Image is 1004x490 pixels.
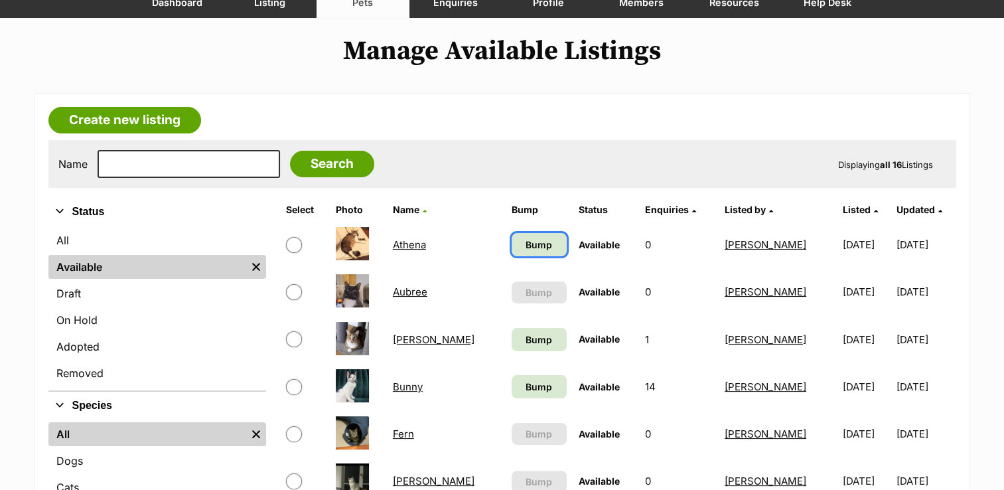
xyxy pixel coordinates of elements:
[526,286,552,299] span: Bump
[837,269,895,315] td: [DATE]
[579,286,620,297] span: Available
[579,381,620,392] span: Available
[58,158,88,170] label: Name
[48,361,266,385] a: Removed
[896,222,954,268] td: [DATE]
[48,255,246,279] a: Available
[48,422,246,446] a: All
[48,308,266,332] a: On Hold
[725,286,806,298] a: [PERSON_NAME]
[725,475,806,487] a: [PERSON_NAME]
[640,269,718,315] td: 0
[330,199,386,220] th: Photo
[640,317,718,363] td: 1
[725,380,806,393] a: [PERSON_NAME]
[48,397,266,414] button: Species
[336,322,369,355] img: Bonnie
[838,159,933,170] span: Displaying Listings
[725,428,806,440] a: [PERSON_NAME]
[512,375,567,398] a: Bump
[640,222,718,268] td: 0
[880,159,902,170] strong: all 16
[725,204,766,215] span: Listed by
[512,328,567,351] a: Bump
[393,428,414,440] a: Fern
[837,317,895,363] td: [DATE]
[843,204,878,215] a: Listed
[526,380,552,394] span: Bump
[336,369,369,402] img: Bunny
[48,335,266,359] a: Adopted
[579,239,620,250] span: Available
[725,333,806,346] a: [PERSON_NAME]
[843,204,871,215] span: Listed
[645,204,689,215] span: translation missing: en.admin.listings.index.attributes.enquiries
[640,411,718,457] td: 0
[48,107,201,133] a: Create new listing
[393,380,423,393] a: Bunny
[506,199,572,220] th: Bump
[246,422,266,446] a: Remove filter
[579,428,620,440] span: Available
[393,204,427,215] a: Name
[573,199,639,220] th: Status
[393,204,419,215] span: Name
[48,226,266,390] div: Status
[48,228,266,252] a: All
[526,333,552,347] span: Bump
[837,364,895,410] td: [DATE]
[896,204,935,215] span: Updated
[896,269,954,315] td: [DATE]
[896,204,942,215] a: Updated
[48,449,266,473] a: Dogs
[579,475,620,487] span: Available
[725,204,773,215] a: Listed by
[246,255,266,279] a: Remove filter
[640,364,718,410] td: 14
[290,151,374,177] input: Search
[896,411,954,457] td: [DATE]
[725,238,806,251] a: [PERSON_NAME]
[393,286,427,298] a: Aubree
[526,475,552,489] span: Bump
[837,411,895,457] td: [DATE]
[512,233,567,256] a: Bump
[48,282,266,305] a: Draft
[48,203,266,220] button: Status
[512,282,567,303] button: Bump
[896,317,954,363] td: [DATE]
[393,333,474,346] a: [PERSON_NAME]
[526,427,552,441] span: Bump
[579,333,620,345] span: Available
[393,475,474,487] a: [PERSON_NAME]
[526,238,552,252] span: Bump
[512,423,567,445] button: Bump
[837,222,895,268] td: [DATE]
[645,204,696,215] a: Enquiries
[281,199,329,220] th: Select
[393,238,426,251] a: Athena
[896,364,954,410] td: [DATE]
